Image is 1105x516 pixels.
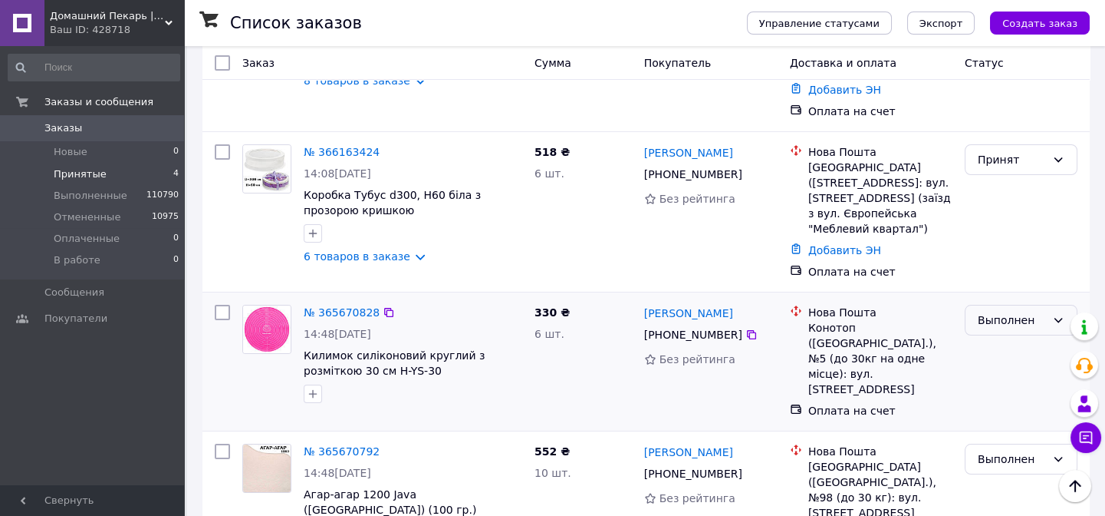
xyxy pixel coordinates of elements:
[808,444,952,459] div: Нова Пошта
[808,160,952,237] div: [GEOGRAPHIC_DATA] ([STREET_ADDRESS]: вул. [STREET_ADDRESS] (заїзд з вул. Європейська "Меблевий кв...
[759,18,880,29] span: Управление статусами
[534,167,564,180] span: 6 шт.
[304,328,371,340] span: 14:48[DATE]
[644,145,733,160] a: [PERSON_NAME]
[50,23,184,37] div: Ваш ID: 428718
[534,467,571,479] span: 10 шт.
[243,145,291,193] img: Фото товару
[304,349,485,377] a: Килимок силіконовий круглий з розміткою 30 см H-YS-30
[304,306,380,319] a: № 365670828
[790,57,896,69] span: Доставка и оплата
[659,193,735,205] span: Без рейтинга
[808,403,952,418] div: Оплата на счет
[534,306,570,319] span: 330 ₴
[975,16,1090,28] a: Создать заказ
[243,445,291,492] img: Фото товару
[54,145,87,159] span: Новые
[641,164,745,185] div: [PHONE_NUMBER]
[304,146,380,158] a: № 366163424
[54,189,127,203] span: Выполненные
[304,167,371,180] span: 14:08[DATE]
[747,12,892,35] button: Управление статусами
[242,144,291,193] a: Фото товару
[54,167,107,181] span: Принятые
[919,18,962,29] span: Экспорт
[50,9,165,23] span: Домашний Пекарь | Магазин для кондитеров
[978,312,1046,329] div: Выполнен
[54,210,120,224] span: Отмененные
[242,444,291,493] a: Фото товару
[8,54,180,81] input: Поиск
[1059,470,1091,502] button: Наверх
[1070,422,1101,453] button: Чат с покупателем
[644,445,733,460] a: [PERSON_NAME]
[808,244,881,256] a: Добавить ЭН
[54,253,100,267] span: В работе
[1002,18,1077,29] span: Создать заказ
[659,492,735,504] span: Без рейтинга
[242,305,291,354] a: Фото товару
[808,104,952,119] div: Оплата на счет
[644,57,712,69] span: Покупатель
[146,189,179,203] span: 110790
[907,12,975,35] button: Экспорт
[659,353,735,365] span: Без рейтинга
[230,14,362,32] h1: Список заказов
[152,210,179,224] span: 10975
[242,57,275,69] span: Заказ
[44,95,153,109] span: Заказы и сообщения
[808,84,881,96] a: Добавить ЭН
[304,189,481,217] a: Коробка Тубус d300, H60 біла з прозорою кришкою
[808,144,952,160] div: Нова Пошта
[534,57,571,69] span: Сумма
[304,488,476,516] a: Агар-агар 1200 Java ([GEOGRAPHIC_DATA]) (100 гр.)
[534,445,570,458] span: 552 ₴
[534,328,564,340] span: 6 шт.
[534,146,570,158] span: 518 ₴
[808,264,952,279] div: Оплата на счет
[304,467,371,479] span: 14:48[DATE]
[990,12,1090,35] button: Создать заказ
[965,57,1004,69] span: Статус
[44,121,82,135] span: Заказы
[243,306,291,353] img: Фото товару
[304,74,410,87] a: 8 товаров в заказе
[304,445,380,458] a: № 365670792
[173,253,179,267] span: 0
[173,167,179,181] span: 4
[304,250,410,263] a: 6 товаров в заказе
[173,232,179,246] span: 0
[44,286,104,299] span: Сообщения
[978,451,1046,468] div: Выполнен
[978,151,1046,168] div: Принят
[54,232,120,246] span: Оплаченные
[44,312,107,326] span: Покупатели
[173,145,179,159] span: 0
[641,324,745,346] div: [PHONE_NUMBER]
[808,305,952,320] div: Нова Пошта
[644,306,733,321] a: [PERSON_NAME]
[808,320,952,397] div: Конотоп ([GEOGRAPHIC_DATA].), №5 (до 30кг на одне місце): вул. [STREET_ADDRESS]
[641,463,745,485] div: [PHONE_NUMBER]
